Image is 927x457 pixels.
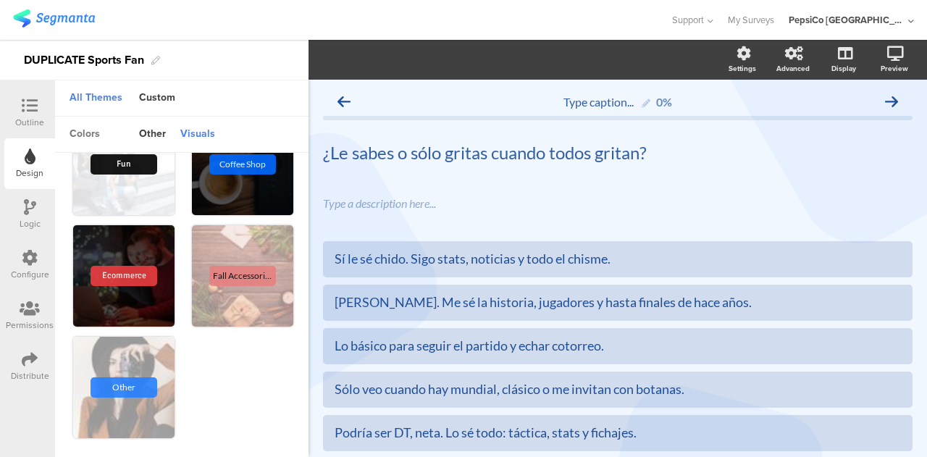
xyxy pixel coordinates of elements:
div: Settings [729,63,756,74]
div: Other [91,377,157,398]
div: Outline [15,116,44,129]
div: Design [16,167,43,180]
div: Permissions [6,319,54,332]
div: 0% [656,95,672,109]
div: Custom [132,86,183,111]
div: Podría ser DT, neta. Lo sé todo: táctica, stats y fichajes. [335,424,901,441]
div: Coffee Shop [209,154,276,175]
div: Type a description here... [323,196,913,210]
div: Display [831,63,856,74]
div: Fall Accessories [209,266,276,286]
div: Lo básico para seguir el partido y echar cotorreo. [335,337,901,354]
div: DUPLICATE Sports Fan [24,49,144,72]
div: Sí le sé chido. Sigo stats, noticias y todo el chisme. [335,251,901,267]
span: Support [672,13,704,27]
div: visuals [173,122,222,147]
div: [PERSON_NAME]. Me sé la historia, jugadores y hasta finales de hace años. [335,294,901,311]
div: Logic [20,217,41,230]
div: colors [62,122,107,147]
div: Distribute [11,369,49,382]
div: Advanced [776,63,810,74]
div: Configure [11,268,49,281]
span: Type caption... [563,95,634,109]
img: segmanta logo [13,9,95,28]
div: Sólo veo cuando hay mundial, clásico o me invitan con botanas. [335,381,901,398]
div: All Themes [62,86,130,111]
div: PepsiCo [GEOGRAPHIC_DATA] [789,13,905,27]
div: other [132,122,173,147]
div: Ecommerce [91,266,157,286]
div: Fun [91,154,157,175]
p: ¿Le sabes o sólo gritas cuando todos gritan? [323,142,913,164]
div: Preview [881,63,908,74]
